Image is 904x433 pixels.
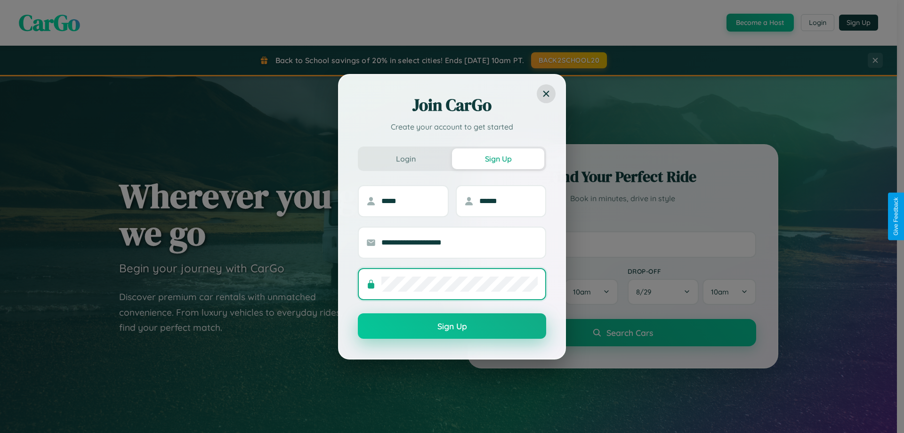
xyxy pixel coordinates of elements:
[358,313,546,339] button: Sign Up
[360,148,452,169] button: Login
[358,94,546,116] h2: Join CarGo
[893,197,899,236] div: Give Feedback
[358,121,546,132] p: Create your account to get started
[452,148,544,169] button: Sign Up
